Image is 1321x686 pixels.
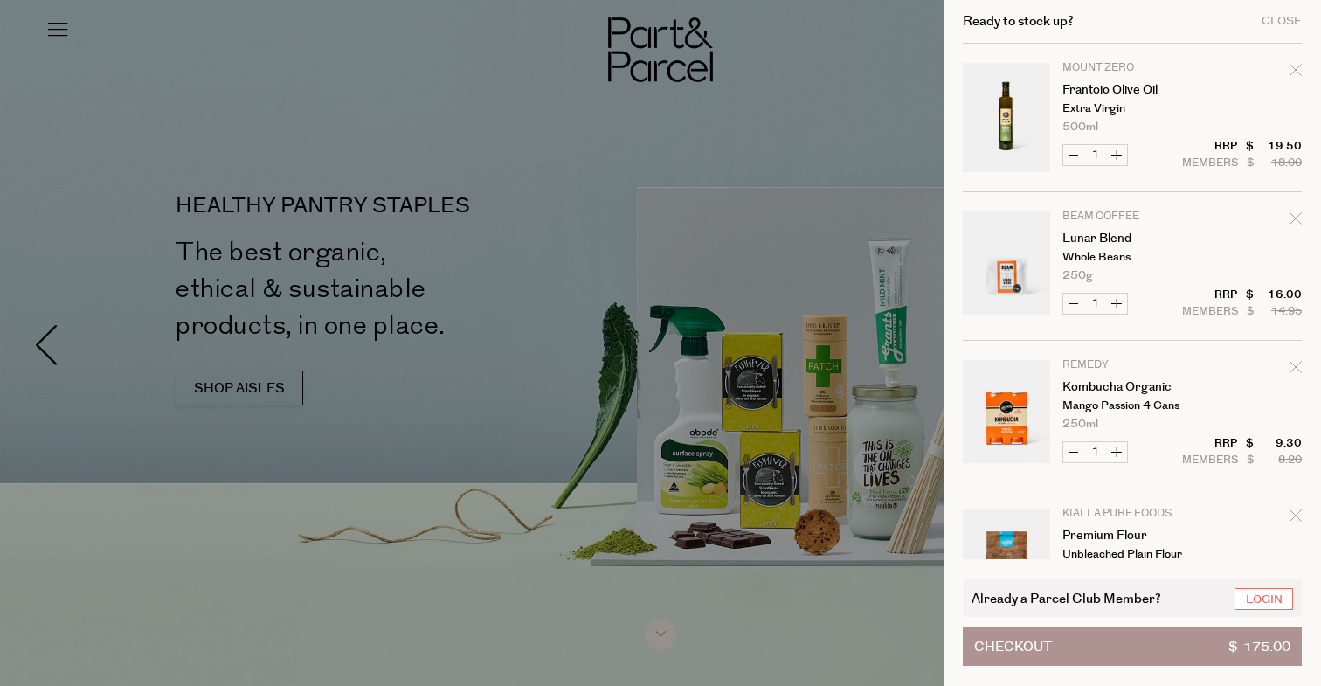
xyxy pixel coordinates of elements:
p: Extra Virgin [1062,103,1198,114]
span: 250ml [1062,419,1098,430]
p: Whole Beans [1062,252,1198,263]
span: $ 175.00 [1228,628,1290,665]
span: 500ml [1062,121,1098,133]
div: Remove Lunar Blend [1290,209,1302,232]
p: Mango Passion 4 Cans [1062,400,1198,412]
input: QTY Lunar Blend [1084,294,1106,314]
p: Remedy [1062,360,1198,371]
h2: Ready to stock up? [963,15,1074,28]
span: Checkout [974,628,1052,665]
div: Close [1262,16,1302,27]
p: Kialla Pure Foods [1062,509,1198,519]
a: Frantoio Olive Oil [1062,84,1198,96]
p: Unbleached Plain Flour [1062,549,1198,560]
div: Remove Frantoio Olive Oil [1290,60,1302,84]
input: QTY Kombucha Organic [1084,442,1106,462]
a: Kombucha Organic [1062,381,1198,393]
p: Beam Coffee [1062,211,1198,222]
div: Remove Kombucha Organic [1290,357,1302,381]
input: QTY Frantoio Olive Oil [1084,145,1106,165]
span: Already a Parcel Club Member? [972,588,1161,608]
a: Premium Flour [1062,530,1198,542]
p: Mount Zero [1062,63,1198,73]
a: Login [1235,588,1293,610]
button: Checkout$ 175.00 [963,627,1302,666]
div: Remove Premium Flour [1290,506,1302,530]
a: Lunar Blend [1062,232,1198,245]
span: 250g [1062,270,1093,281]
